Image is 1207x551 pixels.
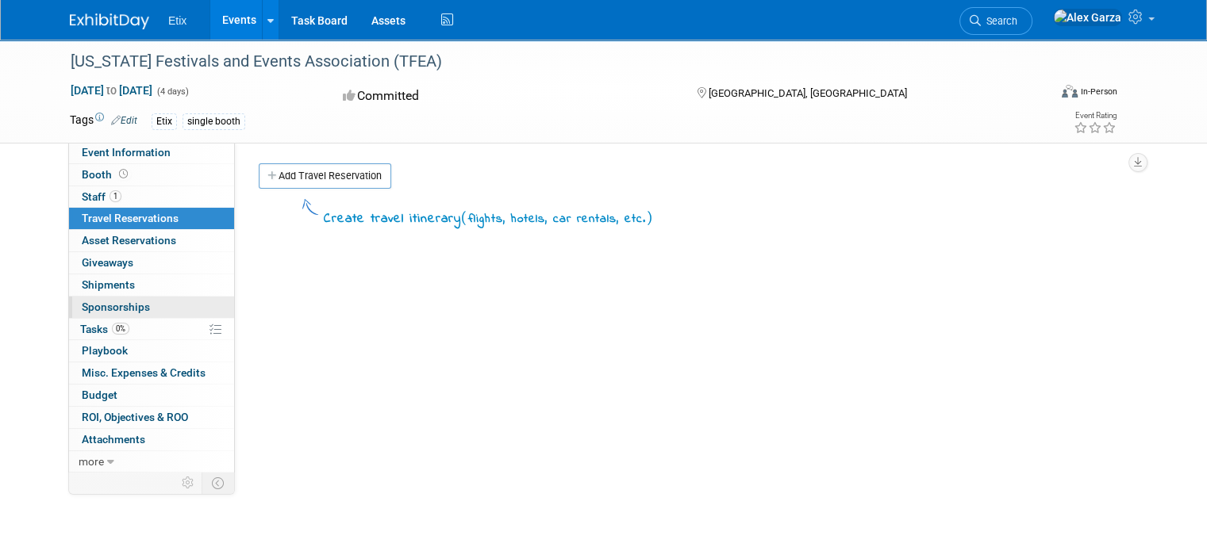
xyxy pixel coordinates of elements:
[82,234,176,247] span: Asset Reservations
[112,323,129,335] span: 0%
[69,208,234,229] a: Travel Reservations
[65,48,1028,76] div: [US_STATE] Festivals and Events Association (TFEA)
[1074,112,1117,120] div: Event Rating
[202,473,235,493] td: Toggle Event Tabs
[168,14,186,27] span: Etix
[1062,85,1078,98] img: Format-Inperson.png
[82,411,188,423] span: ROI, Objectives & ROO
[79,455,104,468] span: more
[461,209,468,225] span: (
[82,388,117,401] span: Budget
[82,146,171,159] span: Event Information
[69,429,234,450] a: Attachments
[82,300,150,313] span: Sponsorships
[116,168,131,180] span: Booth not reserved yet
[82,212,179,224] span: Travel Reservations
[82,168,131,181] span: Booth
[981,15,1017,27] span: Search
[69,340,234,362] a: Playbook
[259,163,391,189] a: Add Travel Reservation
[111,115,137,126] a: Edit
[70,112,137,130] td: Tags
[709,87,907,99] span: [GEOGRAPHIC_DATA], [GEOGRAPHIC_DATA]
[152,113,177,130] div: Etix
[69,407,234,428] a: ROI, Objectives & ROO
[69,142,234,163] a: Event Information
[69,451,234,473] a: more
[110,190,121,202] span: 1
[646,209,653,225] span: )
[69,297,234,318] a: Sponsorships
[82,433,145,446] span: Attachments
[959,7,1032,35] a: Search
[338,82,671,110] div: Committed
[183,113,245,130] div: single booth
[69,186,234,208] a: Staff1
[324,208,653,229] div: Create travel itinerary
[80,323,129,335] span: Tasks
[69,252,234,274] a: Giveaways
[70,83,153,98] span: [DATE] [DATE]
[69,385,234,406] a: Budget
[468,210,646,228] span: flights, hotels, car rentals, etc.
[82,366,206,379] span: Misc. Expenses & Credits
[1053,9,1122,26] img: Alex Garza
[82,344,128,357] span: Playbook
[963,82,1117,106] div: Event Format
[69,274,234,296] a: Shipments
[69,164,234,186] a: Booth
[70,13,149,29] img: ExhibitDay
[156,86,189,97] span: (4 days)
[82,190,121,203] span: Staff
[175,473,202,493] td: Personalize Event Tab Strip
[82,278,135,291] span: Shipments
[69,319,234,340] a: Tasks0%
[1080,86,1117,98] div: In-Person
[69,362,234,384] a: Misc. Expenses & Credits
[82,256,133,269] span: Giveaways
[69,230,234,251] a: Asset Reservations
[104,84,119,97] span: to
